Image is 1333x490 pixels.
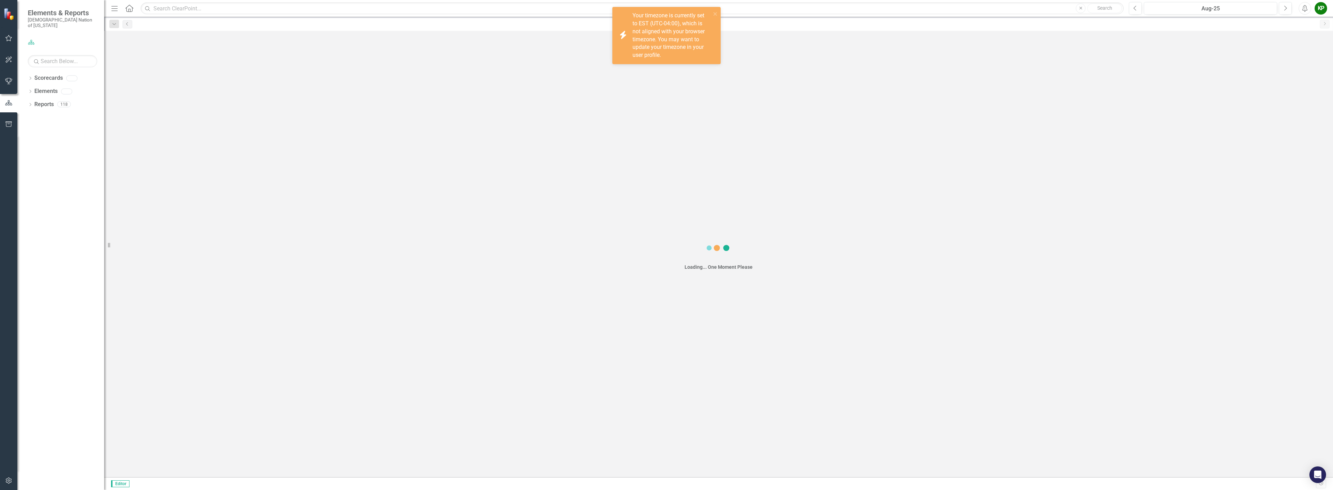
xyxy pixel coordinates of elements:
div: Open Intercom Messenger [1309,466,1326,483]
button: close [713,10,718,18]
button: Aug-25 [1144,2,1277,15]
img: ClearPoint Strategy [3,8,16,20]
input: Search ClearPoint... [141,2,1124,15]
small: [DEMOGRAPHIC_DATA] Nation of [US_STATE] [28,17,97,28]
a: Scorecards [34,74,63,82]
a: Elements [34,87,58,95]
button: KP [1315,2,1327,15]
a: Reports [34,101,54,109]
button: Search [1087,3,1122,13]
input: Search Below... [28,55,97,67]
div: 118 [57,102,71,108]
div: Your timezone is currently set to EST (UTC-04:00), which is not aligned with your browser timezon... [632,12,711,59]
span: Search [1097,5,1112,11]
span: Elements & Reports [28,9,97,17]
span: Editor [111,480,129,487]
div: Aug-25 [1146,5,1275,13]
div: Loading... One Moment Please [685,264,753,270]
